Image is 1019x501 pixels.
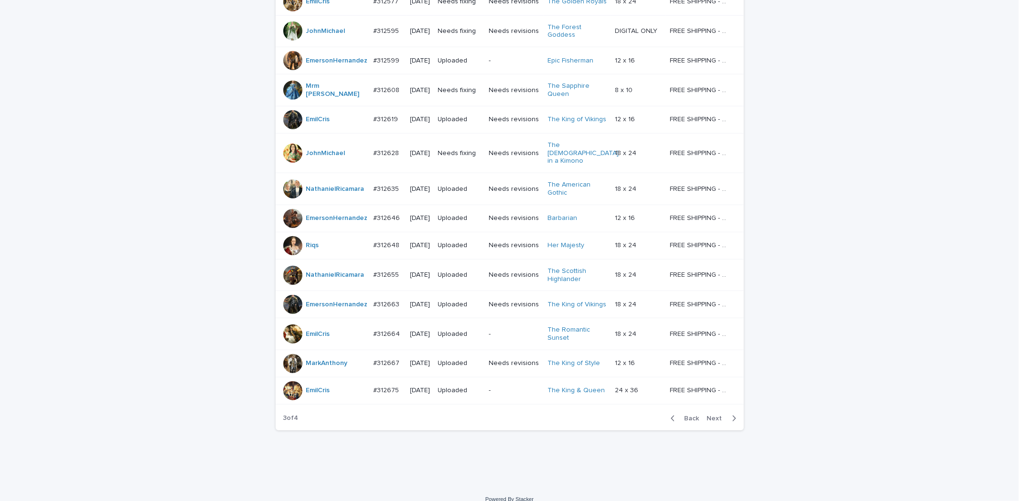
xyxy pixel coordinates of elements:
p: [DATE] [410,271,430,279]
p: 18 x 24 [615,328,638,338]
a: The Romantic Sunset [547,326,607,342]
a: NathanielRicamara [306,185,365,193]
p: Uploaded [438,214,481,222]
p: #312655 [374,269,401,279]
p: Uploaded [438,386,481,395]
p: [DATE] [410,115,430,124]
a: The Forest Goddess [547,23,607,40]
p: Uploaded [438,301,481,309]
a: JohnMichael [306,149,345,157]
p: FREE SHIPPING - preview in 1-2 business days, after your approval delivery will take 5-10 b.d. [670,328,730,338]
p: #312599 [374,55,402,65]
p: Needs revisions [489,86,540,94]
p: FREE SHIPPING - preview in 1-2 business days, after your approval delivery will take 5-10 b.d. [670,299,730,309]
p: [DATE] [410,241,430,250]
p: 18 x 24 [615,269,638,279]
p: Uploaded [438,241,481,250]
p: Uploaded [438,115,481,124]
p: [DATE] [410,359,430,367]
p: [DATE] [410,214,430,222]
a: The American Gothic [547,181,607,197]
a: EmilCris [306,386,330,395]
a: EmersonHernandez [306,214,368,222]
a: The King of Vikings [547,115,606,124]
p: [DATE] [410,330,430,338]
p: FREE SHIPPING - preview in 1-2 business days, after your approval delivery will take 5-10 b.d. [670,269,730,279]
tr: MarkAnthony #312667#312667 [DATE]UploadedNeeds revisionsThe King of Style 12 x 1612 x 16 FREE SHI... [276,350,744,377]
p: - [489,57,540,65]
p: Needs revisions [489,185,540,193]
a: The King of Style [547,359,600,367]
tr: EmilCris #312675#312675 [DATE]Uploaded-The King & Queen 24 x 3624 x 36 FREE SHIPPING - preview in... [276,377,744,404]
p: [DATE] [410,301,430,309]
a: The King & Queen [547,386,605,395]
p: #312664 [374,328,402,338]
p: [DATE] [410,57,430,65]
tr: JohnMichael #312595#312595 [DATE]Needs fixingNeeds revisionsThe Forest Goddess DIGITAL ONLYDIGITA... [276,15,744,47]
p: 18 x 24 [615,299,638,309]
p: 24 x 36 [615,385,640,395]
p: FREE SHIPPING - preview in 1-2 business days, after your approval delivery will take 5-10 b.d. [670,114,730,124]
tr: EmersonHernandez #312599#312599 [DATE]Uploaded-Epic Fisherman 12 x 1612 x 16 FREE SHIPPING - prev... [276,47,744,74]
p: Uploaded [438,57,481,65]
p: 18 x 24 [615,183,638,193]
button: Next [703,414,744,423]
a: The King of Vikings [547,301,606,309]
p: DIGITAL ONLY [615,25,659,35]
a: Barbarian [547,214,577,222]
p: #312628 [374,147,401,157]
a: The Sapphire Queen [547,82,607,98]
p: #312646 [374,212,402,222]
p: FREE SHIPPING - preview in 1-2 business days, after your approval delivery will take 5-10 b.d. [670,240,730,250]
p: #312608 [374,84,402,94]
tr: EmilCris #312664#312664 [DATE]Uploaded-The Romantic Sunset 18 x 2418 x 24 FREE SHIPPING - preview... [276,318,744,350]
tr: EmersonHernandez #312646#312646 [DATE]UploadedNeeds revisionsBarbarian 12 x 1612 x 16 FREE SHIPPI... [276,205,744,232]
p: FREE SHIPPING - preview in 1-2 business days, after your approval delivery will take 5-10 b.d. [670,212,730,222]
p: FREE SHIPPING - preview in 1-2 business days, after your approval delivery will take 5-10 b.d. [670,147,730,157]
a: EmilCris [306,115,330,124]
p: 12 x 16 [615,357,637,367]
p: Needs revisions [489,271,540,279]
p: #312675 [374,385,401,395]
p: - [489,386,540,395]
p: FREE SHIPPING - preview in 1-2 business days, after your approval delivery will take 5-10 b.d. [670,84,730,94]
p: #312635 [374,183,401,193]
tr: JohnMichael #312628#312628 [DATE]Needs fixingNeeds revisionsThe [DEMOGRAPHIC_DATA] in a Kimono 18... [276,133,744,173]
p: #312619 [374,114,400,124]
p: Uploaded [438,271,481,279]
p: 18 x 24 [615,147,638,157]
p: [DATE] [410,386,430,395]
p: #312595 [374,25,401,35]
p: FREE SHIPPING - preview in 1-2 business days, after your approval delivery will take 5-10 b.d. [670,385,730,395]
p: Uploaded [438,330,481,338]
span: Back [679,415,699,422]
p: FREE SHIPPING - preview in 1-2 business days, after your approval delivery will take 5-10 b.d. [670,183,730,193]
a: JohnMichael [306,27,345,35]
p: [DATE] [410,185,430,193]
p: 12 x 16 [615,114,637,124]
button: Back [663,414,703,423]
p: - [489,330,540,338]
p: Uploaded [438,185,481,193]
p: FREE SHIPPING - preview in 1-2 business days, after your approval delivery will take 5-10 b.d. [670,25,730,35]
p: Needs revisions [489,27,540,35]
p: #312663 [374,299,402,309]
p: [DATE] [410,149,430,157]
tr: EmersonHernandez #312663#312663 [DATE]UploadedNeeds revisionsThe King of Vikings 18 x 2418 x 24 F... [276,291,744,318]
p: 18 x 24 [615,240,638,250]
p: Needs revisions [489,214,540,222]
tr: NathanielRicamara #312635#312635 [DATE]UploadedNeeds revisionsThe American Gothic 18 x 2418 x 24 ... [276,173,744,205]
p: Needs fixing [438,27,481,35]
p: FREE SHIPPING - preview in 1-2 business days, after your approval delivery will take 5-10 b.d. [670,357,730,367]
p: 8 x 10 [615,84,634,94]
p: Needs revisions [489,115,540,124]
tr: Riqs #312648#312648 [DATE]UploadedNeeds revisionsHer Majesty 18 x 2418 x 24 FREE SHIPPING - previ... [276,232,744,259]
a: Mrm [PERSON_NAME] [306,82,366,98]
p: #312667 [374,357,402,367]
a: The [DEMOGRAPHIC_DATA] in a Kimono [547,141,619,165]
p: 12 x 16 [615,55,637,65]
p: FREE SHIPPING - preview in 1-2 business days, after your approval delivery will take 5-10 b.d. [670,55,730,65]
tr: EmilCris #312619#312619 [DATE]UploadedNeeds revisionsThe King of Vikings 12 x 1612 x 16 FREE SHIP... [276,106,744,133]
p: [DATE] [410,27,430,35]
p: Needs revisions [489,359,540,367]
